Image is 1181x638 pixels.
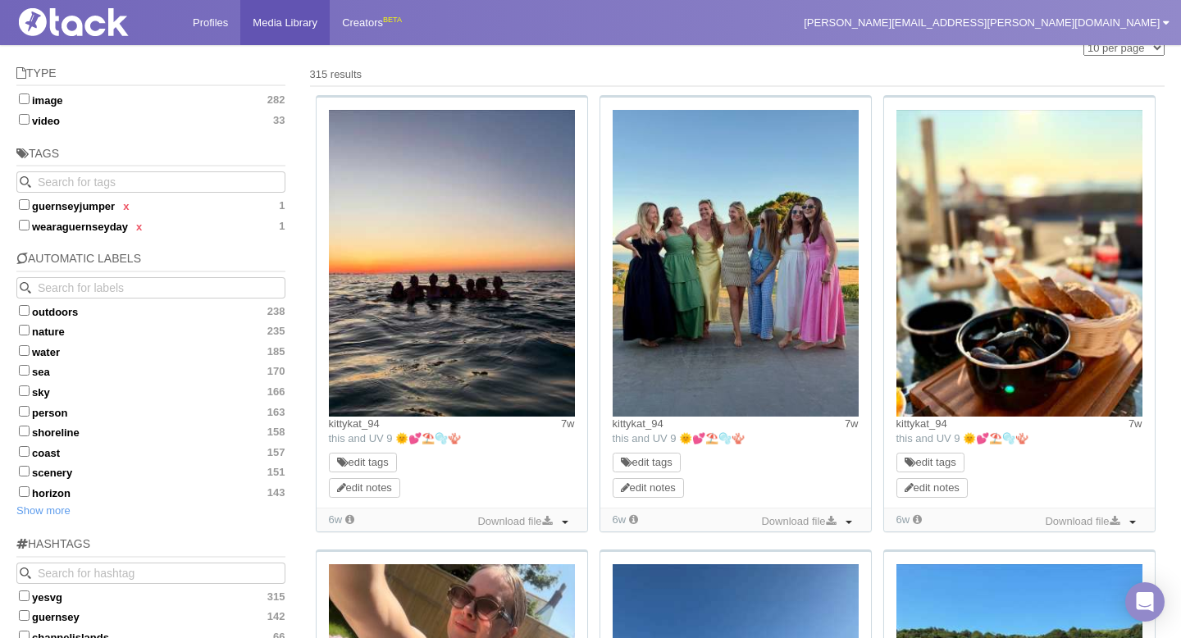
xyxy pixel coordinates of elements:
time: Added: 21/07/2025, 14:56:52 [613,513,627,526]
a: edit tags [621,456,673,468]
time: Added: 21/07/2025, 14:56:54 [329,513,343,526]
span: this and UV 9 🌞💕⛱️🫧🪸 [896,432,1029,444]
span: 157 [267,446,285,459]
input: horizon143 [19,486,30,497]
label: image [16,91,285,107]
span: 170 [267,365,285,378]
button: Search [16,563,38,584]
label: horizon [16,484,285,500]
a: Show more [16,504,71,517]
label: yesvg [16,588,285,604]
a: kittykat_94 [329,417,380,430]
a: Download file [1041,513,1123,531]
svg: Search [20,282,31,294]
label: guernsey [16,608,285,624]
span: 282 [267,93,285,107]
input: outdoors238 [19,305,30,316]
a: edit tags [337,456,389,468]
label: guernseyjumper [16,197,285,213]
a: edit tags [905,456,956,468]
span: 1 [279,220,285,233]
span: 142 [267,610,285,623]
input: video33 [19,114,30,125]
input: guernseyjumperx 1 [19,199,30,210]
h5: Automatic Labels [16,253,285,271]
input: Search for tags [16,171,285,193]
svg: Search [20,176,31,188]
input: coast157 [19,446,30,457]
label: scenery [16,463,285,480]
img: Image may contain: leisure activities, person, sport, swimming, water, water sports, people, natu... [329,110,575,417]
input: sky166 [19,385,30,396]
input: Search for hashtag [16,563,285,584]
input: sea170 [19,365,30,376]
label: person [16,403,285,420]
img: Tack [12,8,176,36]
a: edit notes [337,481,392,494]
div: Open Intercom Messenger [1125,582,1165,622]
div: 315 results [310,67,1165,82]
input: wearaguernseydayx 1 [19,220,30,230]
span: 158 [267,426,285,439]
svg: Search [20,567,31,579]
span: 163 [267,406,285,419]
h5: Tags [16,148,285,166]
input: guernsey142 [19,610,30,621]
h5: Type [16,67,285,86]
img: Image may contain: adult, female, person, woman, groupshot, clothing, dress, accessories, jewelry... [613,110,859,417]
time: Posted: 14/07/2025, 20:55:22 [845,417,859,431]
label: video [16,112,285,128]
a: kittykat_94 [613,417,663,430]
h5: Hashtags [16,538,285,557]
span: 235 [267,325,285,338]
span: 151 [267,466,285,479]
input: water185 [19,345,30,356]
span: 33 [273,114,285,127]
time: Posted: 14/07/2025, 20:55:22 [1129,417,1142,431]
a: Download file [473,513,555,531]
span: 185 [267,345,285,358]
input: person163 [19,406,30,417]
input: image282 [19,93,30,104]
span: 143 [267,486,285,499]
a: edit notes [905,481,960,494]
span: this and UV 9 🌞💕⛱️🫧🪸 [613,432,746,444]
span: 238 [267,305,285,318]
label: water [16,343,285,359]
label: nature [16,322,285,339]
label: coast [16,444,285,460]
button: Search [16,277,38,298]
a: x [136,221,142,233]
label: wearaguernseyday [16,217,285,234]
label: shoreline [16,423,285,440]
input: shoreline158 [19,426,30,436]
a: Download file [757,513,839,531]
time: Posted: 14/07/2025, 20:55:22 [561,417,575,431]
button: Search [16,171,38,193]
label: sea [16,362,285,379]
a: edit notes [621,481,676,494]
a: x [123,200,129,212]
span: 315 [267,590,285,604]
input: scenery151 [19,466,30,476]
span: this and UV 9 🌞💕⛱️🫧🪸 [329,432,462,444]
img: Image may contain: brunch, food, beverage, coffee, coffee cup, dish, meal, animal, invertebrate, ... [896,110,1142,417]
time: Added: 21/07/2025, 14:56:51 [896,513,910,526]
span: 1 [279,199,285,212]
div: BETA [383,11,402,29]
input: yesvg315 [19,590,30,601]
label: outdoors [16,303,285,319]
input: nature235 [19,325,30,335]
span: 166 [267,385,285,399]
input: Search for labels [16,277,285,298]
label: sky [16,383,285,399]
a: kittykat_94 [896,417,947,430]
